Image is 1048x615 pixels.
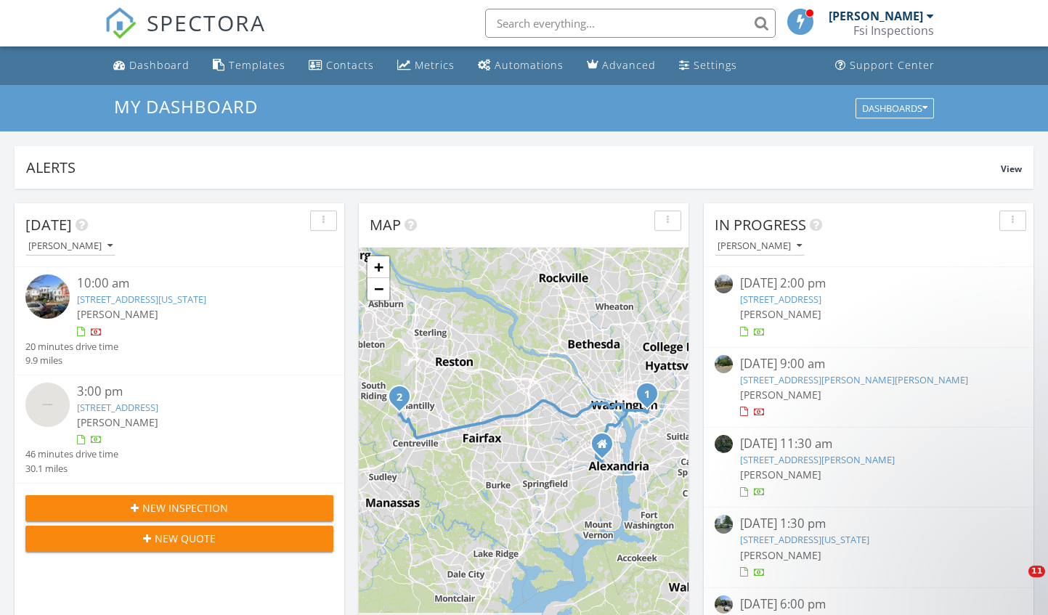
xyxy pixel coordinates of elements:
a: Advanced [581,52,662,79]
a: Templates [207,52,291,79]
div: Automations [495,58,564,72]
div: 4843 Bauhaus Sq, Chantilly, VA 20151 [399,396,408,405]
div: [DATE] 9:00 am [740,355,996,373]
span: In Progress [715,215,806,235]
button: [PERSON_NAME] [25,237,115,256]
span: View [1001,163,1022,175]
div: Contacts [326,58,374,72]
a: Support Center [829,52,941,79]
div: Advanced [602,58,656,72]
span: My Dashboard [114,94,258,118]
div: Templates [229,58,285,72]
div: [DATE] 1:30 pm [740,515,996,533]
span: [PERSON_NAME] [740,307,821,321]
img: streetview [715,595,733,614]
a: Zoom out [367,278,389,300]
button: [PERSON_NAME] [715,237,805,256]
img: streetview [715,355,733,373]
span: 11 [1028,566,1045,577]
a: [DATE] 2:00 pm [STREET_ADDRESS] [PERSON_NAME] [715,274,1023,339]
span: [PERSON_NAME] [77,415,158,429]
div: 30.1 miles [25,462,118,476]
a: Zoom in [367,256,389,278]
div: 20 minutes drive time [25,340,118,354]
img: The Best Home Inspection Software - Spectora [105,7,137,39]
span: [DATE] [25,215,72,235]
span: [PERSON_NAME] [77,307,158,321]
a: [STREET_ADDRESS] [77,401,158,414]
div: Support Center [850,58,935,72]
span: New Quote [155,531,216,546]
img: streetview [715,515,733,533]
span: SPECTORA [147,7,266,38]
a: Metrics [391,52,460,79]
a: 10:00 am [STREET_ADDRESS][US_STATE] [PERSON_NAME] 20 minutes drive time 9.9 miles [25,274,333,367]
div: Fsi Inspections [853,23,934,38]
div: Alexandria VA 22314 [602,444,611,452]
a: Settings [673,52,743,79]
a: [DATE] 9:00 am [STREET_ADDRESS][PERSON_NAME][PERSON_NAME] [PERSON_NAME] [715,355,1023,420]
a: Contacts [303,52,380,79]
div: 231 10th St SE, Washington, DC 20003 [647,394,656,402]
button: New Quote [25,526,333,552]
div: Metrics [415,58,455,72]
a: SPECTORA [105,20,266,50]
span: [PERSON_NAME] [740,548,821,562]
a: [STREET_ADDRESS][PERSON_NAME][PERSON_NAME] [740,373,968,386]
div: 46 minutes drive time [25,447,118,461]
div: Alerts [26,158,1001,177]
button: New Inspection [25,495,333,521]
div: 3:00 pm [77,383,308,401]
img: streetview [715,274,733,293]
div: [DATE] 11:30 am [740,435,996,453]
a: Automations (Basic) [472,52,569,79]
span: [PERSON_NAME] [740,468,821,481]
div: [DATE] 2:00 pm [740,274,996,293]
span: [PERSON_NAME] [740,388,821,402]
div: 9.9 miles [25,354,118,367]
a: 3:00 pm [STREET_ADDRESS] [PERSON_NAME] 46 minutes drive time 30.1 miles [25,383,333,476]
img: streetview [25,274,70,319]
div: Settings [694,58,737,72]
div: [PERSON_NAME] [718,241,802,251]
div: [DATE] 6:00 pm [740,595,996,614]
button: Dashboards [856,98,934,118]
iframe: Intercom live chat [999,566,1033,600]
span: New Inspection [142,500,228,516]
i: 2 [397,393,402,403]
div: 10:00 am [77,274,308,293]
div: Dashboard [129,58,190,72]
a: [STREET_ADDRESS][US_STATE] [77,293,206,306]
a: [STREET_ADDRESS] [740,293,821,306]
img: streetview [715,435,733,453]
div: Dashboards [862,103,927,113]
a: [STREET_ADDRESS][PERSON_NAME] [740,453,895,466]
i: 1 [644,390,650,400]
div: [PERSON_NAME] [829,9,923,23]
a: [DATE] 11:30 am [STREET_ADDRESS][PERSON_NAME] [PERSON_NAME] [715,435,1023,500]
div: [PERSON_NAME] [28,241,113,251]
input: Search everything... [485,9,776,38]
a: [DATE] 1:30 pm [STREET_ADDRESS][US_STATE] [PERSON_NAME] [715,515,1023,579]
span: Map [370,215,401,235]
img: streetview [25,383,70,427]
a: [STREET_ADDRESS][US_STATE] [740,533,869,546]
a: Dashboard [107,52,195,79]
